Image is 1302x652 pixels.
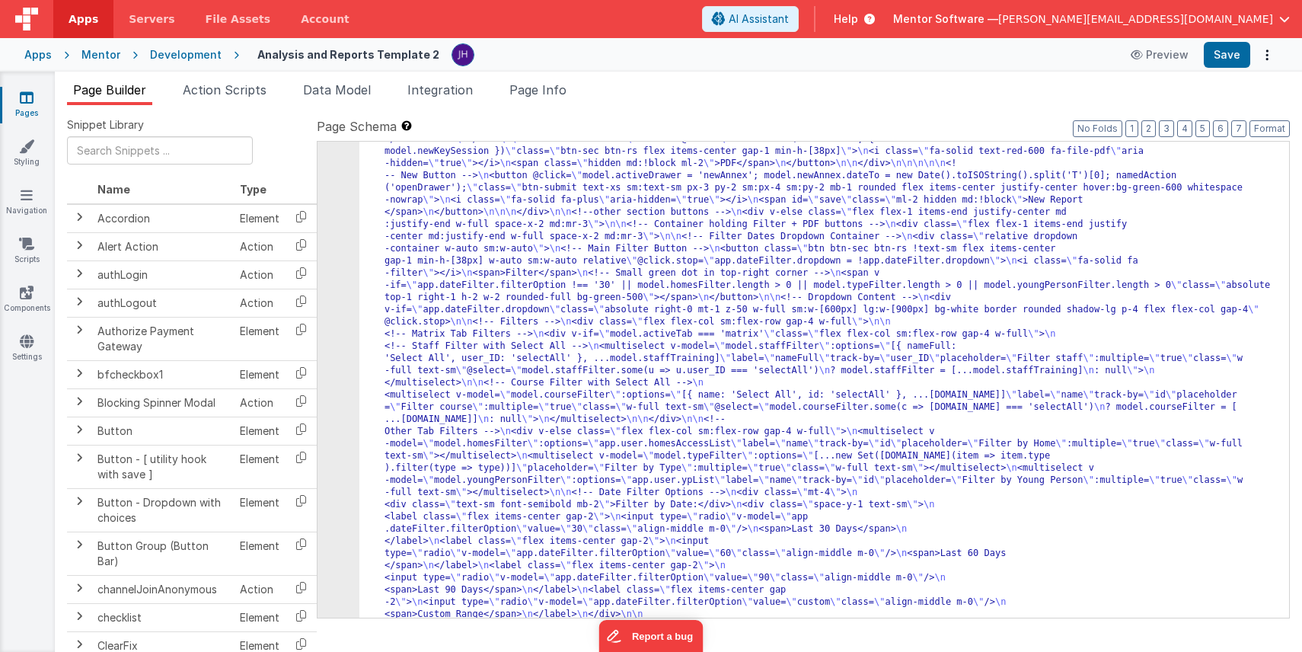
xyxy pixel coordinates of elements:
[234,388,286,417] td: Action
[91,445,234,488] td: Button - [ utility hook with save ]
[97,183,130,196] span: Name
[91,260,234,289] td: authLogin
[150,47,222,62] div: Development
[1195,120,1210,137] button: 5
[91,388,234,417] td: Blocking Spinner Modal
[206,11,271,27] span: File Assets
[303,82,371,97] span: Data Model
[893,11,1290,27] button: Mentor Software — [PERSON_NAME][EMAIL_ADDRESS][DOMAIN_NAME]
[234,317,286,360] td: Element
[91,488,234,532] td: Button - Dropdown with choices
[234,232,286,260] td: Action
[702,6,799,32] button: AI Assistant
[234,488,286,532] td: Element
[183,82,266,97] span: Action Scripts
[407,82,473,97] span: Integration
[81,47,120,62] div: Mentor
[91,232,234,260] td: Alert Action
[1204,42,1250,68] button: Save
[91,532,234,575] td: Button Group (Button Bar)
[234,417,286,445] td: Element
[234,260,286,289] td: Action
[1073,120,1122,137] button: No Folds
[998,11,1273,27] span: [PERSON_NAME][EMAIL_ADDRESS][DOMAIN_NAME]
[1249,120,1290,137] button: Format
[234,289,286,317] td: Action
[67,136,253,165] input: Search Snippets ...
[67,117,144,133] span: Snippet Library
[893,11,998,27] span: Mentor Software —
[1122,43,1198,67] button: Preview
[129,11,174,27] span: Servers
[91,575,234,603] td: channelJoinAnonymous
[91,204,234,233] td: Accordion
[509,82,566,97] span: Page Info
[1125,120,1138,137] button: 1
[91,360,234,388] td: bfcheckbox1
[1231,120,1246,137] button: 7
[91,317,234,360] td: Authorize Payment Gateway
[234,532,286,575] td: Element
[1256,44,1278,66] button: Options
[1159,120,1174,137] button: 3
[257,49,439,60] h4: Analysis and Reports Template 2
[599,620,704,652] iframe: Marker.io feedback button
[234,603,286,631] td: Element
[234,445,286,488] td: Element
[234,575,286,603] td: Action
[1177,120,1192,137] button: 4
[73,82,146,97] span: Page Builder
[234,360,286,388] td: Element
[240,183,266,196] span: Type
[452,44,474,66] img: c2badad8aad3a9dfc60afe8632b41ba8
[834,11,858,27] span: Help
[729,11,789,27] span: AI Assistant
[69,11,98,27] span: Apps
[91,417,234,445] td: Button
[91,603,234,631] td: checklist
[317,117,397,136] span: Page Schema
[91,289,234,317] td: authLogout
[1213,120,1228,137] button: 6
[1141,120,1156,137] button: 2
[234,204,286,233] td: Element
[24,47,52,62] div: Apps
